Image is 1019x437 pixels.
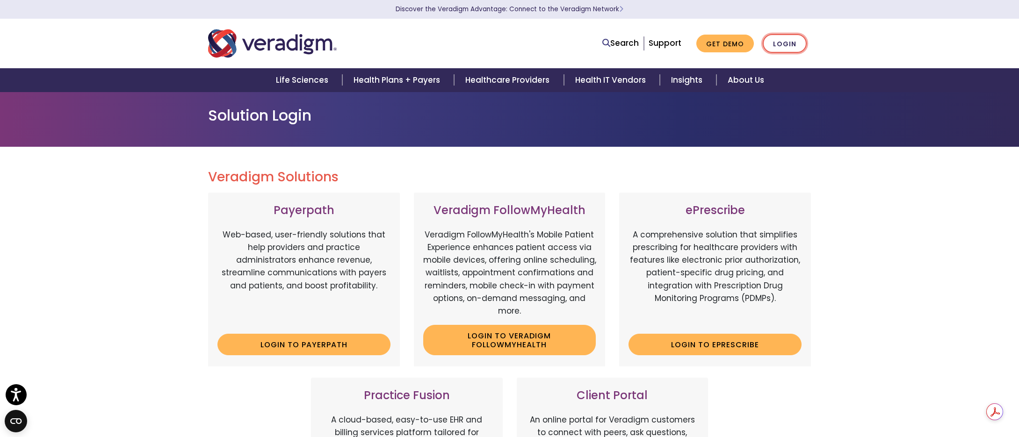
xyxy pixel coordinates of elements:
a: Insights [660,68,716,92]
h3: Client Portal [526,389,699,402]
a: Login to ePrescribe [629,334,802,355]
h3: ePrescribe [629,204,802,217]
a: Login to Payerpath [217,334,390,355]
p: Web-based, user-friendly solutions that help providers and practice administrators enhance revenu... [217,229,390,327]
h3: Practice Fusion [320,389,493,402]
p: Veradigm FollowMyHealth's Mobile Patient Experience enhances patient access via mobile devices, o... [423,229,596,317]
button: Open CMP widget [5,410,27,432]
a: Login [763,34,807,53]
h3: Veradigm FollowMyHealth [423,204,596,217]
img: Veradigm logo [208,28,337,59]
iframe: Drift Chat Widget [839,379,1008,426]
a: Life Sciences [265,68,342,92]
a: Search [602,37,639,50]
p: A comprehensive solution that simplifies prescribing for healthcare providers with features like ... [629,229,802,327]
a: Support [649,37,681,49]
h1: Solution Login [208,107,811,124]
a: Health IT Vendors [564,68,660,92]
a: Login to Veradigm FollowMyHealth [423,325,596,355]
a: Get Demo [696,35,754,53]
a: Health Plans + Payers [342,68,454,92]
a: Discover the Veradigm Advantage: Connect to the Veradigm NetworkLearn More [396,5,623,14]
h2: Veradigm Solutions [208,169,811,185]
span: Learn More [619,5,623,14]
a: About Us [716,68,775,92]
a: Healthcare Providers [454,68,564,92]
h3: Payerpath [217,204,390,217]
